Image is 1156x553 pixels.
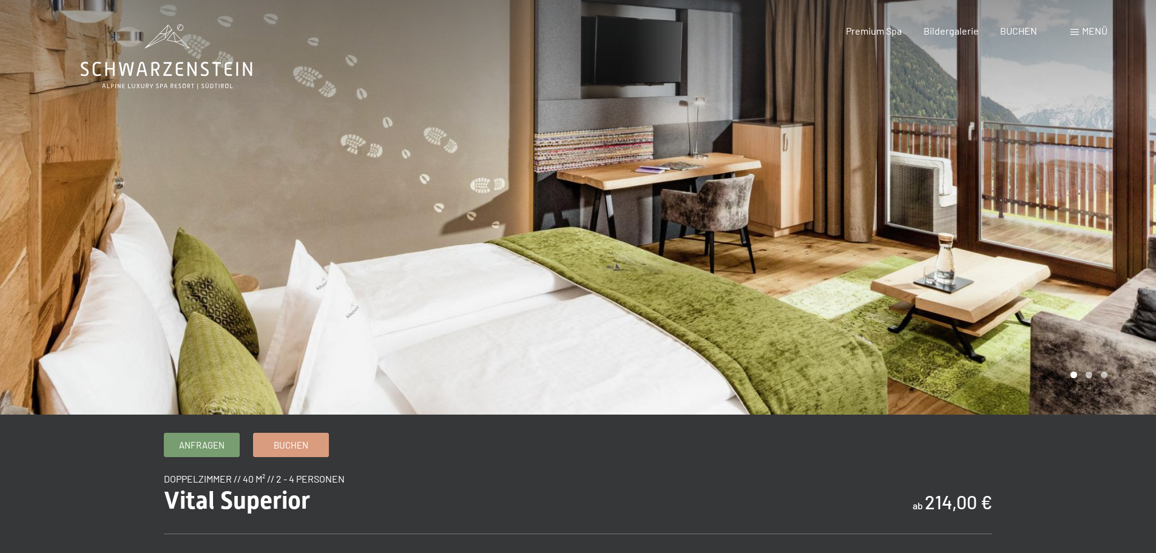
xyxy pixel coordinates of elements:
[1082,25,1107,36] span: Menü
[924,25,979,36] a: Bildergalerie
[179,439,225,452] span: Anfragen
[274,439,308,452] span: Buchen
[164,486,310,515] span: Vital Superior
[164,473,345,484] span: Doppelzimmer // 40 m² // 2 - 4 Personen
[1000,25,1037,36] a: BUCHEN
[254,433,328,456] a: Buchen
[913,500,923,511] span: ab
[846,25,902,36] a: Premium Spa
[164,433,239,456] a: Anfragen
[925,491,992,513] b: 214,00 €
